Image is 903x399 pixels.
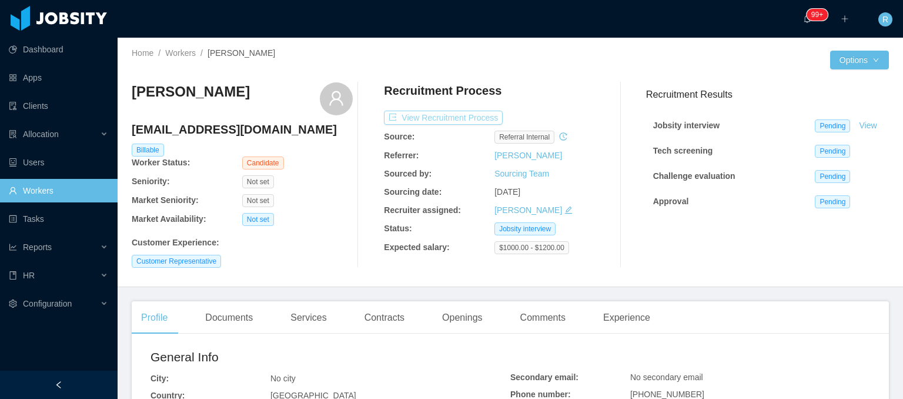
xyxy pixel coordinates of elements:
[281,301,336,334] div: Services
[882,12,888,26] span: R
[653,146,713,155] strong: Tech screening
[132,238,219,247] b: Customer Experience :
[594,301,660,334] div: Experience
[132,121,353,138] h4: [EMAIL_ADDRESS][DOMAIN_NAME]
[9,94,108,118] a: icon: auditClients
[132,48,153,58] a: Home
[630,390,704,399] span: [PHONE_NUMBER]
[9,38,108,61] a: icon: pie-chartDashboard
[564,206,573,214] i: icon: edit
[384,242,449,252] b: Expected salary:
[384,111,503,125] button: icon: exportView Recruitment Process
[132,82,250,101] h3: [PERSON_NAME]
[9,179,108,202] a: icon: userWorkers
[196,301,262,334] div: Documents
[433,301,492,334] div: Openings
[510,390,571,399] b: Phone number:
[9,271,17,280] i: icon: book
[494,131,554,144] span: Referral internal
[494,241,569,254] span: $1000.00 - $1200.00
[132,214,206,224] b: Market Availability:
[158,48,160,58] span: /
[132,255,221,268] span: Customer Representative
[815,145,850,158] span: Pending
[384,187,442,197] b: Sourcing date:
[653,171,735,181] strong: Challenge evaluation
[510,373,578,382] b: Secondary email:
[830,51,889,69] button: Optionsicon: down
[815,170,850,183] span: Pending
[165,48,196,58] a: Workers
[494,205,562,215] a: [PERSON_NAME]
[150,374,169,383] b: City:
[208,48,275,58] span: [PERSON_NAME]
[511,301,575,334] div: Comments
[646,87,889,102] h3: Recruitment Results
[9,207,108,231] a: icon: profileTasks
[132,195,199,205] b: Market Seniority:
[242,194,274,207] span: Not set
[9,66,108,89] a: icon: appstoreApps
[132,158,190,167] b: Worker Status:
[384,151,419,160] b: Referrer:
[242,157,284,169] span: Candidate
[384,132,414,141] b: Source:
[132,301,177,334] div: Profile
[494,169,549,178] a: Sourcing Team
[815,195,850,208] span: Pending
[559,132,567,141] i: icon: history
[132,144,164,157] span: Billable
[9,300,17,308] i: icon: setting
[242,213,274,226] span: Not set
[494,151,562,160] a: [PERSON_NAME]
[630,373,703,382] span: No secondary email
[242,175,274,188] span: Not set
[23,242,52,252] span: Reports
[807,9,828,21] sup: 229
[653,121,720,130] strong: Jobsity interview
[494,222,556,235] span: Jobsity interview
[328,90,345,107] i: icon: user
[384,82,501,99] h4: Recruitment Process
[841,15,849,23] i: icon: plus
[653,197,689,206] strong: Approval
[803,15,811,23] i: icon: bell
[815,119,850,132] span: Pending
[9,243,17,251] i: icon: line-chart
[270,374,296,383] span: No city
[384,224,412,233] b: Status:
[23,299,72,308] span: Configuration
[494,187,520,197] span: [DATE]
[23,271,35,280] span: HR
[132,177,170,186] b: Seniority:
[384,169,432,178] b: Sourced by:
[9,130,17,138] i: icon: solution
[384,113,503,122] a: icon: exportView Recruitment Process
[200,48,203,58] span: /
[23,129,59,139] span: Allocation
[855,121,881,130] a: View
[150,348,510,367] h2: General Info
[384,205,461,215] b: Recruiter assigned:
[355,301,414,334] div: Contracts
[9,151,108,174] a: icon: robotUsers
